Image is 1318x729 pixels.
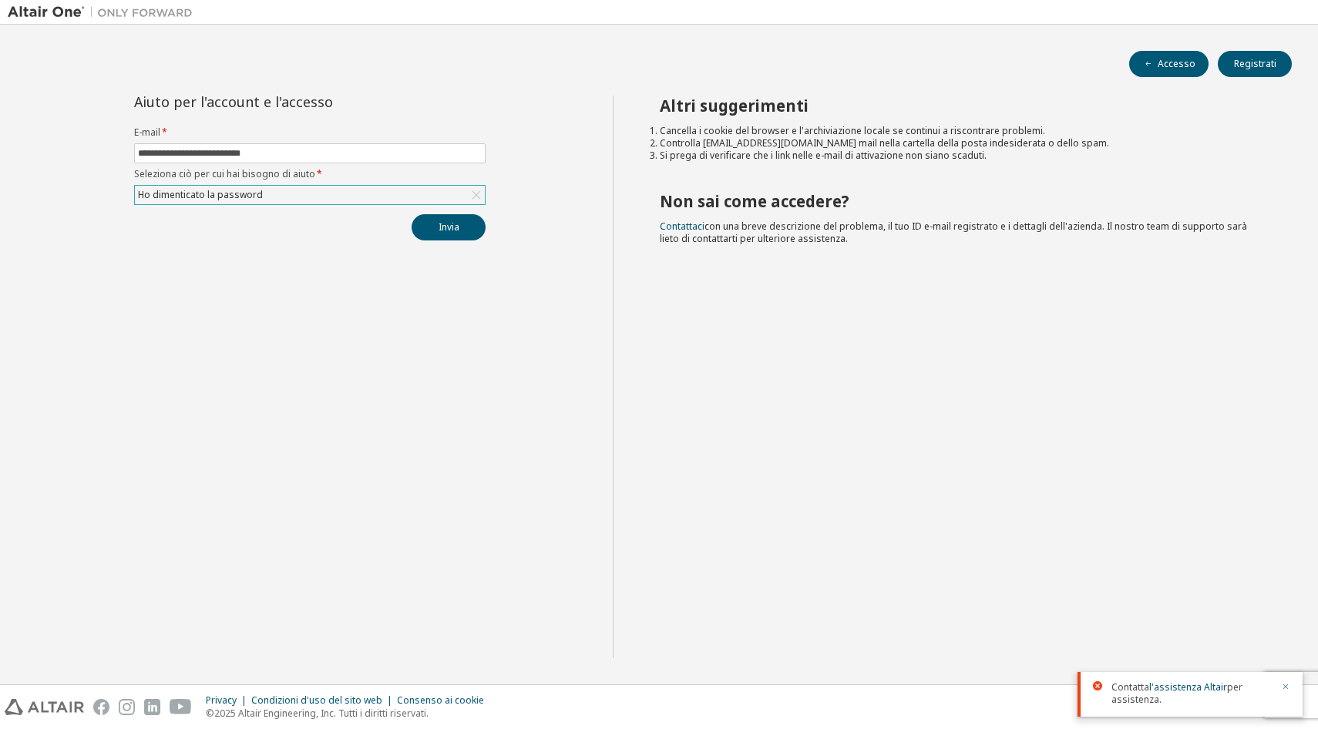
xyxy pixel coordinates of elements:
[8,5,200,20] img: Altair One
[1218,51,1292,77] button: Registrati
[660,191,1265,211] h2: Non sai come accedere?
[1129,51,1209,77] button: Accesso
[660,137,1265,149] li: Controlla [EMAIL_ADDRESS][DOMAIN_NAME] mail nella cartella della posta indesiderata o dello spam.
[660,149,1265,162] li: Si prega di verificare che i link nelle e-mail di attivazione non siano scaduti.
[251,694,397,707] div: Condizioni d'uso del sito web
[660,125,1265,137] li: Cancella i cookie del browser e l'archiviazione locale se continui a riscontrare problemi.
[214,707,429,720] font: 2025 Altair Engineering, Inc. Tutti i diritti riservati.
[206,707,493,720] p: ©
[134,96,415,108] div: Aiuto per l'account e l'accesso
[397,694,493,707] div: Consenso ai cookie
[660,96,1265,116] h2: Altri suggerimenti
[119,699,135,715] img: instagram.svg
[170,699,192,715] img: youtube.svg
[5,699,84,715] img: altair_logo.svg
[660,220,704,233] a: Contattaci
[134,167,315,180] font: Seleziona ciò per cui hai bisogno di aiuto
[144,699,160,715] img: linkedin.svg
[1158,58,1195,70] font: Accesso
[134,126,160,139] font: E-mail
[1149,680,1227,694] a: l'assistenza Altair
[660,220,1247,245] span: con una breve descrizione del problema, il tuo ID e-mail registrato e i dettagli dell'azienda. Il...
[93,699,109,715] img: facebook.svg
[1111,681,1272,706] span: Contatta per assistenza.
[412,214,486,240] button: Invia
[136,186,265,203] div: Ho dimenticato la password
[135,186,485,204] div: Ho dimenticato la password
[206,694,251,707] div: Privacy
